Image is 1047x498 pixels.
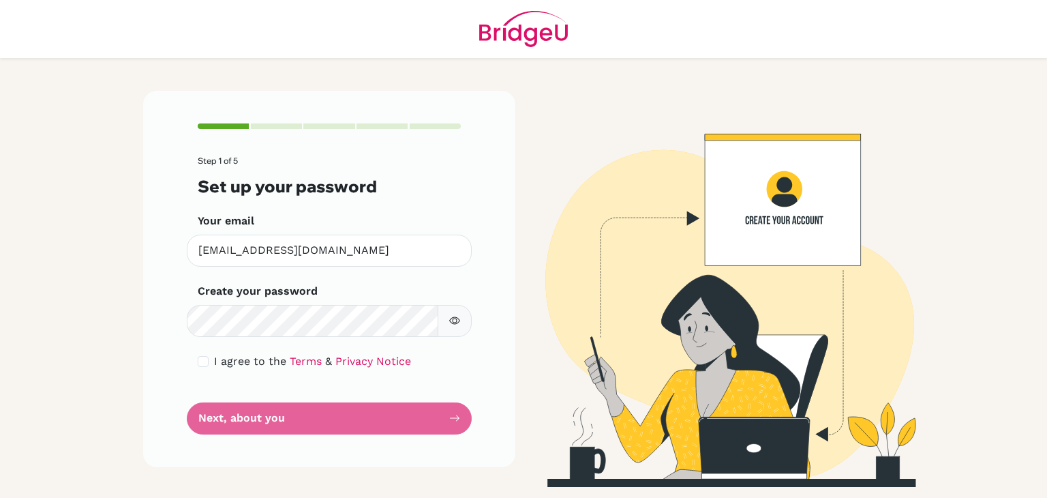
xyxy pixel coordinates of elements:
[198,283,318,299] label: Create your password
[335,355,411,368] a: Privacy Notice
[325,355,332,368] span: &
[290,355,322,368] a: Terms
[198,213,254,229] label: Your email
[198,156,238,166] span: Step 1 of 5
[187,235,472,267] input: Insert your email*
[214,355,286,368] span: I agree to the
[198,177,461,196] h3: Set up your password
